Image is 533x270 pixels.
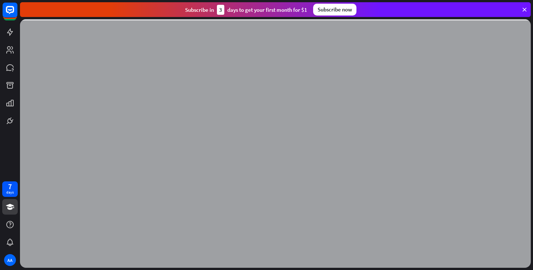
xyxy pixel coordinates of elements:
[313,4,356,16] div: Subscribe now
[217,5,224,15] div: 3
[2,181,18,197] a: 7 days
[4,254,16,266] div: AA
[185,5,307,15] div: Subscribe in days to get your first month for $1
[6,190,14,195] div: days
[8,183,12,190] div: 7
